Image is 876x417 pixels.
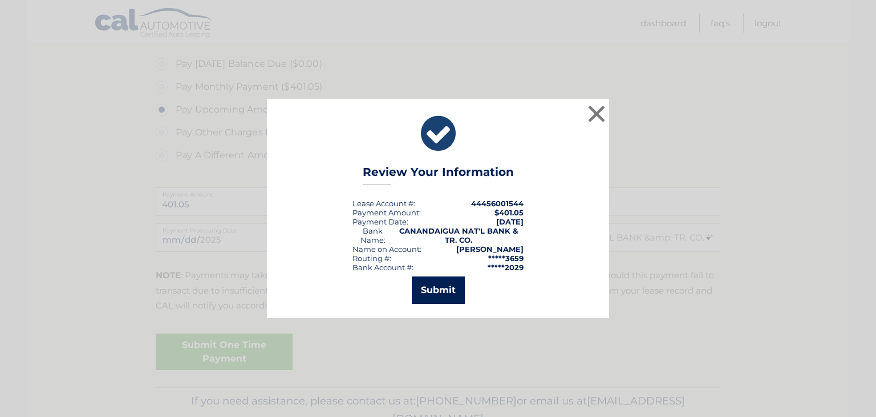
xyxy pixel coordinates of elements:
div: Bank Account #: [352,263,413,272]
div: Name on Account: [352,244,421,254]
div: Payment Amount: [352,208,421,217]
span: Payment Date [352,217,407,226]
button: × [585,102,608,125]
button: Submit [412,276,465,304]
div: Routing #: [352,254,391,263]
strong: [PERSON_NAME] [456,244,524,254]
span: $401.05 [494,208,524,217]
span: [DATE] [496,217,524,226]
strong: CANANDAIGUA NAT'L BANK & TR. CO. [399,226,518,244]
h3: Review Your Information [363,165,514,185]
div: : [352,217,408,226]
strong: 44456001544 [471,199,524,208]
div: Lease Account #: [352,199,415,208]
div: Bank Name: [352,226,394,244]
